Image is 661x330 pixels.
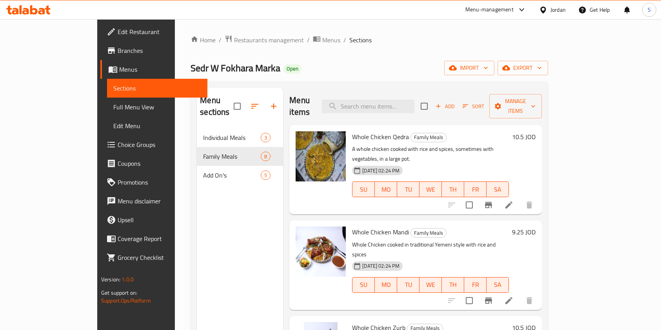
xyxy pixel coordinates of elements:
div: items [261,170,271,180]
span: SA [490,184,506,195]
span: [DATE] 02:24 PM [359,167,403,174]
li: / [343,35,346,45]
a: Full Menu View [107,98,208,116]
button: delete [520,291,539,310]
span: Get support on: [101,288,137,298]
span: Family Meals [203,152,261,161]
p: A whole chicken cooked with rice and spices, sometimes with vegetables, in a large pot. [352,144,509,164]
a: Edit menu item [504,200,514,210]
span: import [450,63,488,73]
a: Coverage Report [100,229,208,248]
button: import [444,61,494,75]
a: Coupons [100,154,208,173]
span: TH [445,279,461,290]
img: Whole Chicken Mandi [296,227,346,277]
button: SA [487,277,509,293]
h2: Menu items [289,94,312,118]
span: Coverage Report [118,234,202,243]
span: Individual Meals [203,133,261,142]
input: search [322,100,414,113]
a: Menu disclaimer [100,192,208,210]
span: TU [400,279,416,290]
span: Select section [416,98,432,114]
span: Select all sections [229,98,245,114]
button: WE [419,181,442,197]
nav: breadcrumb [191,35,548,45]
span: MO [378,184,394,195]
span: Full Menu View [113,102,202,112]
a: Grocery Checklist [100,248,208,267]
div: Add On's5 [197,166,283,185]
span: Grocery Checklist [118,253,202,262]
a: Edit menu item [504,296,514,305]
img: Whole Chicken Qedra [296,131,346,181]
div: Family Meals [410,133,447,142]
span: Restaurants management [234,35,304,45]
nav: Menu sections [197,125,283,188]
span: TH [445,184,461,195]
a: Menus [100,60,208,79]
a: Restaurants management [225,35,304,45]
span: Version: [101,274,120,285]
span: 3 [261,134,270,141]
span: Manage items [496,96,536,116]
div: items [261,133,271,142]
span: Whole Chicken Qedra [352,131,409,143]
button: Manage items [489,94,542,118]
button: MO [375,181,397,197]
a: Upsell [100,210,208,229]
span: Select to update [461,197,478,213]
span: Sections [113,83,202,93]
span: Sort sections [245,97,264,116]
span: Add [434,102,456,111]
span: Branches [118,46,202,55]
a: Menus [313,35,340,45]
li: / [307,35,310,45]
span: FR [467,279,483,290]
span: Edit Menu [113,121,202,131]
li: / [219,35,222,45]
span: Family Meals [411,228,446,238]
div: Menu-management [465,5,514,15]
span: WE [423,279,439,290]
span: Add On's [203,170,261,180]
span: Open [283,65,301,72]
div: Family Meals [410,228,447,238]
a: Support.OpsPlatform [101,296,151,306]
button: TH [442,277,464,293]
span: Sections [349,35,372,45]
a: Choice Groups [100,135,208,154]
button: SA [487,181,509,197]
div: Open [283,64,301,74]
h6: 10.5 JOD [512,131,536,142]
button: FR [464,277,487,293]
button: delete [520,196,539,214]
div: Jordan [550,5,566,14]
span: SA [490,279,506,290]
button: SU [352,181,375,197]
span: 1.0.0 [122,274,134,285]
h2: Menu sections [200,94,234,118]
button: Add section [264,97,283,116]
span: Coupons [118,159,202,168]
span: WE [423,184,439,195]
span: Family Meals [411,133,446,142]
button: MO [375,277,397,293]
span: Add item [432,100,458,112]
div: Individual Meals3 [197,128,283,147]
a: Edit Menu [107,116,208,135]
span: MO [378,279,394,290]
span: Select to update [461,292,478,309]
a: Branches [100,41,208,60]
span: Whole Chicken Mandi [352,226,409,238]
span: Edit Restaurant [118,27,202,36]
span: 8 [261,153,270,160]
div: Family Meals8 [197,147,283,166]
span: SU [356,184,372,195]
button: Sort [461,100,486,112]
span: Upsell [118,215,202,225]
span: 5 [261,172,270,179]
button: TU [397,277,419,293]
